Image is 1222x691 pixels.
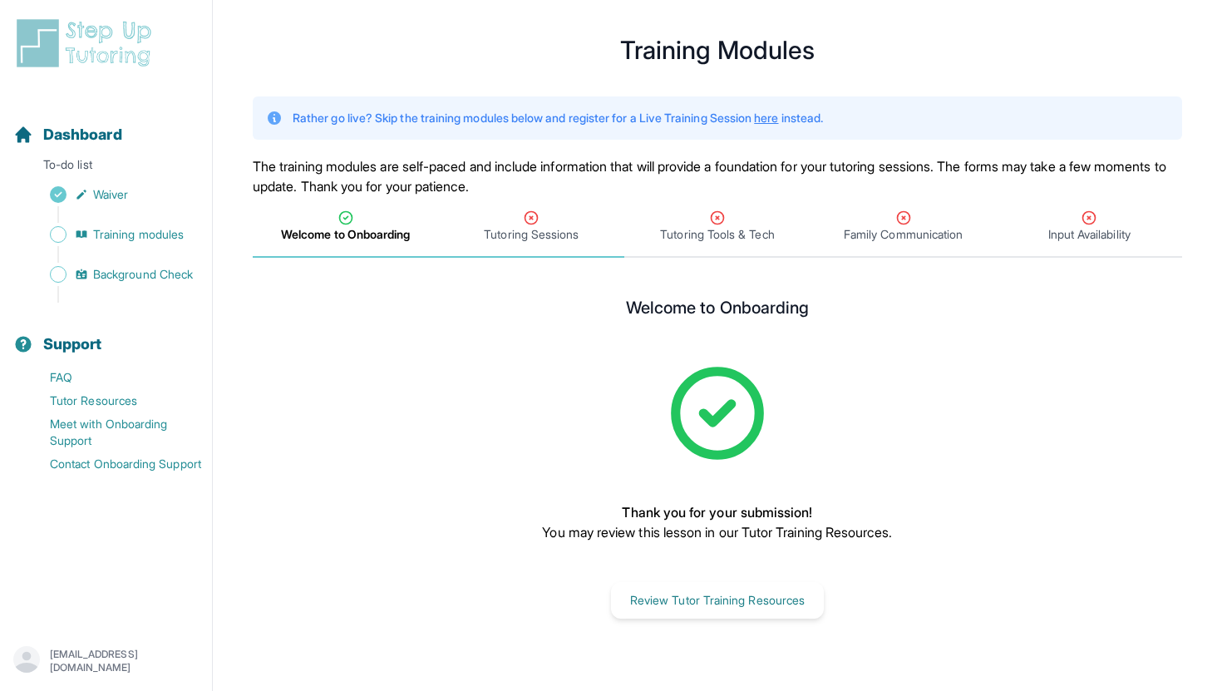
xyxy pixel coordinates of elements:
p: Thank you for your submission! [542,502,892,522]
p: To-do list [7,156,205,180]
span: Tutoring Sessions [484,226,579,243]
p: Rather go live? Skip the training modules below and register for a Live Training Session instead. [293,110,823,126]
a: Contact Onboarding Support [13,452,212,476]
a: Waiver [13,183,212,206]
span: Input Availability [1048,226,1131,243]
span: Welcome to Onboarding [281,226,410,243]
a: FAQ [13,366,212,389]
button: Review Tutor Training Resources [611,582,824,619]
h1: Training Modules [253,40,1182,60]
span: Training modules [93,226,184,243]
p: The training modules are self-paced and include information that will provide a foundation for yo... [253,156,1182,196]
a: here [754,111,778,125]
nav: Tabs [253,196,1182,258]
img: logo [13,17,161,70]
p: You may review this lesson in our Tutor Training Resources. [542,522,892,542]
button: Dashboard [7,96,205,153]
h2: Welcome to Onboarding [626,298,809,324]
span: Tutoring Tools & Tech [660,226,774,243]
a: Background Check [13,263,212,286]
span: Dashboard [43,123,122,146]
a: Training modules [13,223,212,246]
a: Review Tutor Training Resources [611,591,824,608]
button: [EMAIL_ADDRESS][DOMAIN_NAME] [13,646,199,676]
a: Meet with Onboarding Support [13,412,212,452]
span: Waiver [93,186,128,203]
button: Support [7,306,205,363]
span: Family Communication [844,226,963,243]
p: [EMAIL_ADDRESS][DOMAIN_NAME] [50,648,199,674]
span: Support [43,333,102,356]
a: Dashboard [13,123,122,146]
span: Background Check [93,266,193,283]
a: Tutor Resources [13,389,212,412]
